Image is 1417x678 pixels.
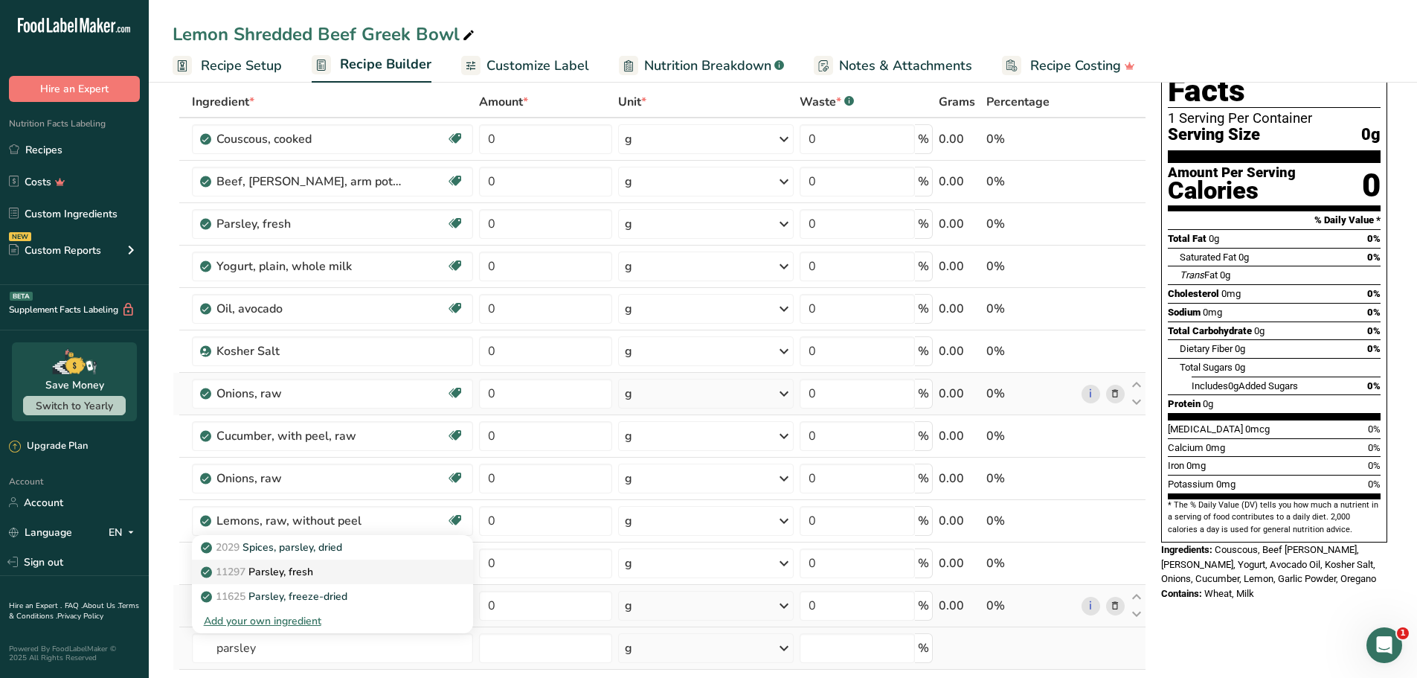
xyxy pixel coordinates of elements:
[204,564,313,580] p: Parsley, fresh
[986,512,1076,530] div: 0%
[216,540,240,554] span: 2029
[986,173,1076,191] div: 0%
[939,258,981,275] div: 0.00
[986,427,1076,445] div: 0%
[1367,233,1381,244] span: 0%
[1180,269,1204,281] i: Trans
[1203,398,1213,409] span: 0g
[986,300,1076,318] div: 0%
[1168,39,1381,108] h1: Nutrition Facts
[814,49,972,83] a: Notes & Attachments
[1366,627,1402,663] iframe: Intercom live chat
[192,633,474,663] input: Add Ingredient
[1368,460,1381,471] span: 0%
[9,243,101,258] div: Custom Reports
[625,597,632,615] div: g
[109,523,140,541] div: EN
[216,215,402,233] div: Parsley, fresh
[1368,442,1381,453] span: 0%
[1168,180,1296,202] div: Calories
[1161,544,1376,584] span: Couscous, Beef [PERSON_NAME], [PERSON_NAME], Yogurt, Avocado Oil, Kosher Salt, Onions, Cucumber, ...
[1216,479,1236,490] span: 0mg
[1367,380,1381,391] span: 0%
[216,565,245,579] span: 11297
[204,589,347,604] p: Parsley, freeze-dried
[216,427,402,445] div: Cucumber, with peel, raw
[10,292,33,301] div: BETA
[1030,56,1121,76] span: Recipe Costing
[1168,398,1201,409] span: Protein
[1168,479,1214,490] span: Potassium
[9,519,72,546] a: Language
[201,56,282,76] span: Recipe Setup
[986,385,1076,403] div: 0%
[1082,385,1100,403] a: i
[625,470,632,487] div: g
[939,554,981,572] div: 0.00
[1168,211,1381,229] section: % Daily Value *
[625,130,632,148] div: g
[9,76,140,102] button: Hire an Expert
[1220,269,1230,281] span: 0g
[36,399,113,413] span: Switch to Yearly
[192,93,254,111] span: Ingredient
[986,215,1076,233] div: 0%
[625,342,632,360] div: g
[986,597,1076,615] div: 0%
[986,93,1050,111] span: Percentage
[644,56,771,76] span: Nutrition Breakdown
[216,470,402,487] div: Onions, raw
[216,385,402,403] div: Onions, raw
[986,470,1076,487] div: 0%
[1368,479,1381,490] span: 0%
[625,427,632,445] div: g
[1168,111,1381,126] div: 1 Serving Per Container
[939,215,981,233] div: 0.00
[1367,325,1381,336] span: 0%
[1168,233,1206,244] span: Total Fat
[939,470,981,487] div: 0.00
[1221,288,1241,299] span: 0mg
[45,377,104,393] div: Save Money
[939,512,981,530] div: 0.00
[939,427,981,445] div: 0.00
[173,49,282,83] a: Recipe Setup
[1168,460,1184,471] span: Iron
[216,589,245,604] span: 11625
[800,93,854,111] div: Waste
[9,601,62,611] a: Hire an Expert .
[1168,126,1260,144] span: Serving Size
[192,609,474,633] div: Add your own ingredient
[173,21,478,48] div: Lemon Shredded Beef Greek Bowl
[619,49,784,83] a: Nutrition Breakdown
[1238,252,1249,263] span: 0g
[1192,380,1298,391] span: Includes Added Sugars
[216,300,402,318] div: Oil, avocado
[625,300,632,318] div: g
[625,173,632,191] div: g
[204,613,462,629] div: Add your own ingredient
[1161,588,1202,599] span: Contains:
[57,611,103,621] a: Privacy Policy
[1168,288,1219,299] span: Cholesterol
[1235,362,1245,373] span: 0g
[1228,380,1238,391] span: 0g
[1245,423,1270,435] span: 0mcg
[986,342,1076,360] div: 0%
[1180,252,1236,263] span: Saturated Fat
[1368,423,1381,435] span: 0%
[1204,588,1254,599] span: Wheat, Milk
[9,601,139,621] a: Terms & Conditions .
[1168,325,1252,336] span: Total Carbohydrate
[1002,49,1135,83] a: Recipe Costing
[9,439,88,454] div: Upgrade Plan
[1168,499,1381,536] section: * The % Daily Value (DV) tells you how much a nutrient in a serving of food contributes to a dail...
[1361,126,1381,144] span: 0g
[1367,252,1381,263] span: 0%
[192,535,474,560] a: 2029Spices, parsley, dried
[216,130,402,148] div: Couscous, cooked
[9,232,31,241] div: NEW
[939,342,981,360] div: 0.00
[486,56,589,76] span: Customize Label
[986,130,1076,148] div: 0%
